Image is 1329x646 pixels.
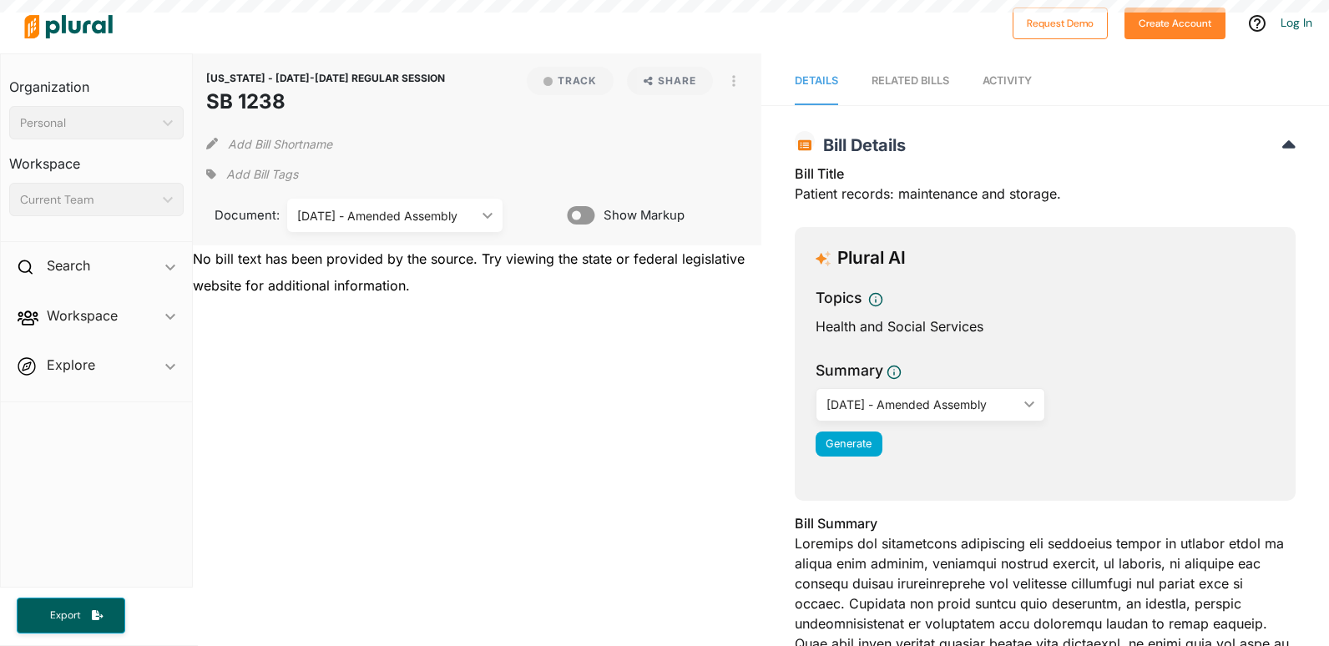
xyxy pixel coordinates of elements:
button: Add Bill Shortname [228,130,332,157]
button: Share [620,67,720,95]
button: Share [627,67,713,95]
button: Track [527,67,614,95]
div: Health and Social Services [816,316,1275,336]
h3: Bill Summary [795,513,1296,533]
div: Current Team [20,191,156,209]
div: [DATE] - Amended Assembly [297,207,476,225]
h1: SB 1238 [206,87,445,117]
span: Add Bill Tags [226,166,298,183]
button: Request Demo [1013,8,1108,39]
span: Activity [983,74,1032,87]
h3: Organization [9,63,184,99]
div: Personal [20,114,156,132]
a: Create Account [1124,13,1225,31]
div: RELATED BILLS [872,73,949,88]
div: Patient records: maintenance and storage. [795,164,1296,214]
div: [DATE] - Amended Assembly [826,396,1018,413]
h3: Bill Title [795,164,1296,184]
h3: Workspace [9,139,184,176]
span: [US_STATE] - [DATE]-[DATE] REGULAR SESSION [206,72,445,84]
h3: Summary [816,360,883,381]
a: Log In [1281,15,1312,30]
a: Activity [983,58,1032,105]
h2: Search [47,256,90,275]
a: Request Demo [1013,13,1108,31]
span: Document: [206,206,266,225]
a: RELATED BILLS [872,58,949,105]
div: No bill text has been provided by the source. Try viewing the state or federal legislative websit... [193,245,761,299]
button: Create Account [1124,8,1225,39]
span: Export [38,608,92,623]
div: Add tags [206,162,298,187]
h3: Plural AI [837,248,906,269]
span: Show Markup [595,206,685,225]
span: Details [795,74,838,87]
h3: Topics [816,287,862,309]
button: Generate [816,432,882,457]
span: Generate [826,437,872,450]
a: Details [795,58,838,105]
button: Export [17,598,125,633]
span: Bill Details [815,135,906,155]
